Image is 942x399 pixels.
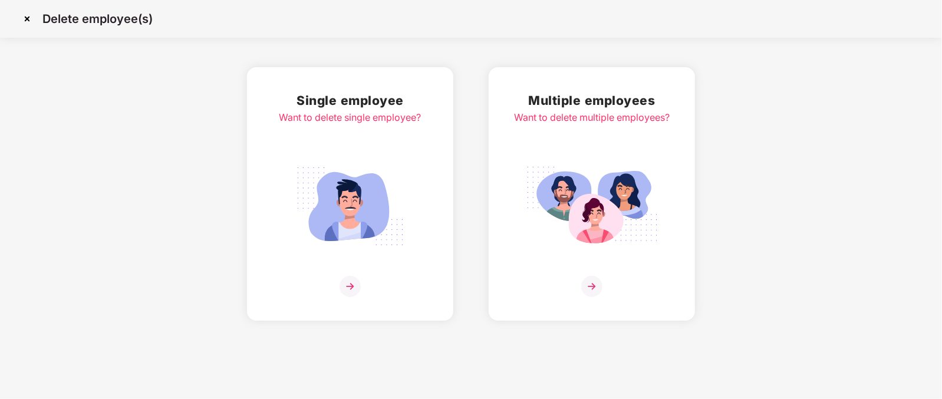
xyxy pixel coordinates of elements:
[340,276,361,297] img: svg+xml;base64,PHN2ZyB4bWxucz0iaHR0cDovL3d3dy53My5vcmcvMjAwMC9zdmciIHdpZHRoPSIzNiIgaGVpZ2h0PSIzNi...
[514,91,670,110] h2: Multiple employees
[526,160,658,252] img: svg+xml;base64,PHN2ZyB4bWxucz0iaHR0cDovL3d3dy53My5vcmcvMjAwMC9zdmciIGlkPSJNdWx0aXBsZV9lbXBsb3llZS...
[18,9,37,28] img: svg+xml;base64,PHN2ZyBpZD0iQ3Jvc3MtMzJ4MzIiIHhtbG5zPSJodHRwOi8vd3d3LnczLm9yZy8yMDAwL3N2ZyIgd2lkdG...
[279,91,421,110] h2: Single employee
[284,160,416,252] img: svg+xml;base64,PHN2ZyB4bWxucz0iaHR0cDovL3d3dy53My5vcmcvMjAwMC9zdmciIGlkPSJTaW5nbGVfZW1wbG95ZWUiIH...
[514,110,670,125] div: Want to delete multiple employees?
[42,12,153,26] p: Delete employee(s)
[581,276,602,297] img: svg+xml;base64,PHN2ZyB4bWxucz0iaHR0cDovL3d3dy53My5vcmcvMjAwMC9zdmciIHdpZHRoPSIzNiIgaGVpZ2h0PSIzNi...
[279,110,421,125] div: Want to delete single employee?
